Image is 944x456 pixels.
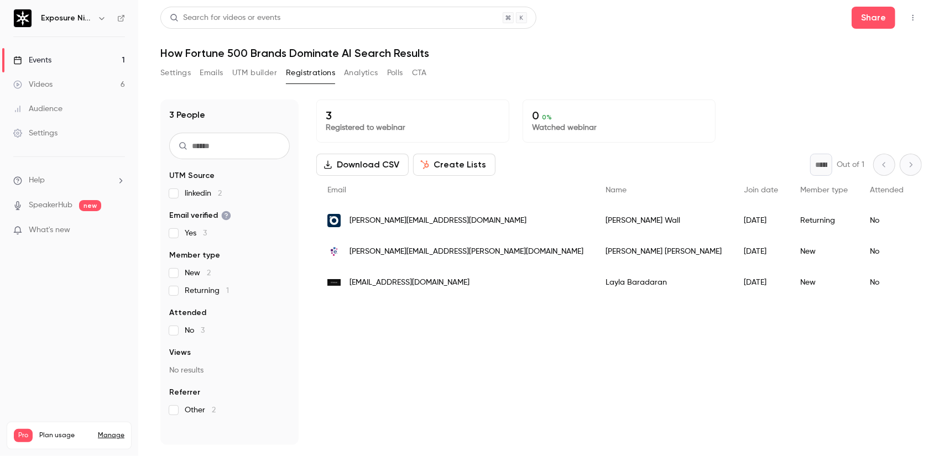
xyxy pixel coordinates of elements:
[800,186,848,194] span: Member type
[733,267,789,298] div: [DATE]
[14,9,32,27] img: Exposure Ninja
[29,200,72,211] a: SpeakerHub
[29,175,45,186] span: Help
[789,267,859,298] div: New
[13,103,62,114] div: Audience
[326,122,500,133] p: Registered to webinar
[169,210,231,221] span: Email verified
[79,200,101,211] span: new
[859,267,915,298] div: No
[200,64,223,82] button: Emails
[39,431,91,440] span: Plan usage
[185,285,229,296] span: Returning
[207,269,211,277] span: 2
[327,214,341,227] img: spotler.co.uk
[789,236,859,267] div: New
[185,228,207,239] span: Yes
[212,406,216,414] span: 2
[412,64,427,82] button: CTA
[13,128,58,139] div: Settings
[326,109,500,122] p: 3
[41,13,93,24] h6: Exposure Ninja
[203,229,207,237] span: 3
[837,159,864,170] p: Out of 1
[532,109,706,122] p: 0
[859,236,915,267] div: No
[542,113,552,121] span: 0 %
[201,327,205,334] span: 3
[169,170,290,416] section: facet-groups
[13,55,51,66] div: Events
[532,122,706,133] p: Watched webinar
[169,108,205,122] h1: 3 People
[13,175,125,186] li: help-dropdown-opener
[594,236,733,267] div: [PERSON_NAME] [PERSON_NAME]
[870,186,904,194] span: Attended
[350,246,583,258] span: [PERSON_NAME][EMAIL_ADDRESS][PERSON_NAME][DOMAIN_NAME]
[170,12,280,24] div: Search for videos or events
[327,186,346,194] span: Email
[160,46,922,60] h1: How Fortune 500 Brands Dominate AI Search Results
[744,186,778,194] span: Join date
[344,64,378,82] button: Analytics
[350,215,526,227] span: [PERSON_NAME][EMAIL_ADDRESS][DOMAIN_NAME]
[733,236,789,267] div: [DATE]
[413,154,496,176] button: Create Lists
[169,365,290,376] p: No results
[733,205,789,236] div: [DATE]
[169,170,215,181] span: UTM Source
[169,307,206,318] span: Attended
[169,250,220,261] span: Member type
[185,405,216,416] span: Other
[98,431,124,440] a: Manage
[185,325,205,336] span: No
[350,277,470,289] span: [EMAIL_ADDRESS][DOMAIN_NAME]
[606,186,627,194] span: Name
[387,64,403,82] button: Polls
[13,79,53,90] div: Videos
[852,7,895,29] button: Share
[226,287,229,295] span: 1
[185,268,211,279] span: New
[327,279,341,286] img: tryprofound.com
[316,154,409,176] button: Download CSV
[232,64,277,82] button: UTM builder
[169,387,200,398] span: Referrer
[594,205,733,236] div: [PERSON_NAME] Wall
[594,267,733,298] div: Layla Baradaran
[169,347,191,358] span: Views
[29,224,70,236] span: What's new
[14,429,33,442] span: Pro
[160,64,191,82] button: Settings
[185,188,222,199] span: linkedin
[286,64,335,82] button: Registrations
[218,190,222,197] span: 2
[859,205,915,236] div: No
[789,205,859,236] div: Returning
[327,245,341,258] img: experian.com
